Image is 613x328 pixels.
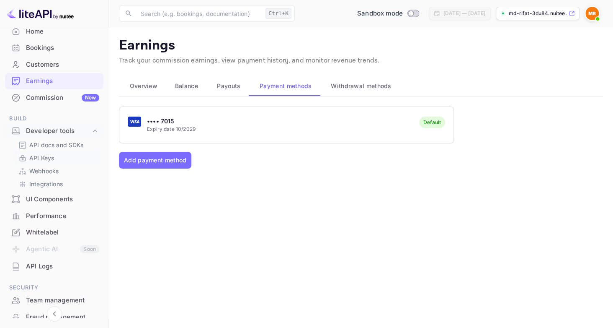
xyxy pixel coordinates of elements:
a: Earnings [5,73,103,89]
span: Payouts [217,81,240,91]
a: Fraud management [5,309,103,325]
div: Fraud management [26,312,99,322]
div: Team management [26,296,99,305]
p: API Keys [29,154,54,162]
div: New [82,94,99,102]
div: Default [423,119,441,125]
p: •••• 7015 [147,117,196,125]
div: Bookings [26,43,99,53]
div: Whitelabel [26,228,99,237]
button: •••• 7015Expiry date 10/2029Default [119,107,454,143]
div: UI Components [26,195,99,204]
span: 10/2029 [176,126,196,132]
p: API docs and SDKs [29,141,84,149]
a: Bookings [5,40,103,55]
p: Expiry date [147,125,196,133]
div: Earnings [26,76,99,86]
span: Withdrawal methods [331,81,391,91]
div: Switch to Production mode [354,9,422,18]
div: Developer tools [26,126,91,136]
div: Customers [5,57,103,73]
span: Security [5,283,103,292]
a: Integrations [18,180,97,188]
div: Developer tools [5,124,103,138]
span: Sandbox mode [357,9,403,18]
img: LiteAPI logo [7,7,74,20]
p: Earnings [119,37,603,54]
a: Customers [5,57,103,72]
div: [DATE] — [DATE] [443,10,485,17]
span: Balance [175,81,198,91]
a: API Logs [5,258,103,274]
a: CommissionNew [5,90,103,105]
div: API docs and SDKs [15,139,100,151]
a: API docs and SDKs [18,141,97,149]
div: scrollable auto tabs example [119,76,603,96]
button: Collapse navigation [47,306,62,321]
div: Commission [26,93,99,103]
span: Overview [130,81,157,91]
div: Home [26,27,99,36]
div: Fraud management [5,309,103,325]
a: API Keys [18,154,97,162]
p: md-rifat-3du84.nuitee.... [509,10,567,17]
div: API Keys [15,152,100,164]
a: Home [5,23,103,39]
p: Webhooks [29,167,59,175]
button: Add payment method [119,152,191,169]
div: Whitelabel [5,224,103,241]
div: CommissionNew [5,90,103,106]
a: Whitelabel [5,224,103,240]
div: Performance [5,208,103,224]
a: Webhooks [18,167,97,175]
div: Ctrl+K [265,8,291,19]
div: Bookings [5,40,103,56]
div: Earnings [5,73,103,89]
span: Payment methods [260,81,312,91]
input: Search (e.g. bookings, documentation) [136,5,262,22]
p: Integrations [29,180,63,188]
a: Performance [5,208,103,224]
div: API Logs [26,262,99,271]
div: Home [5,23,103,40]
p: Track your commission earnings, view payment history, and monitor revenue trends. [119,56,603,66]
span: Build [5,114,103,123]
div: Webhooks [15,165,100,177]
img: MD Rifat [585,7,599,20]
a: Team management [5,292,103,308]
div: Integrations [15,178,100,190]
a: UI Components [5,191,103,207]
div: Performance [26,211,99,221]
div: Customers [26,60,99,70]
